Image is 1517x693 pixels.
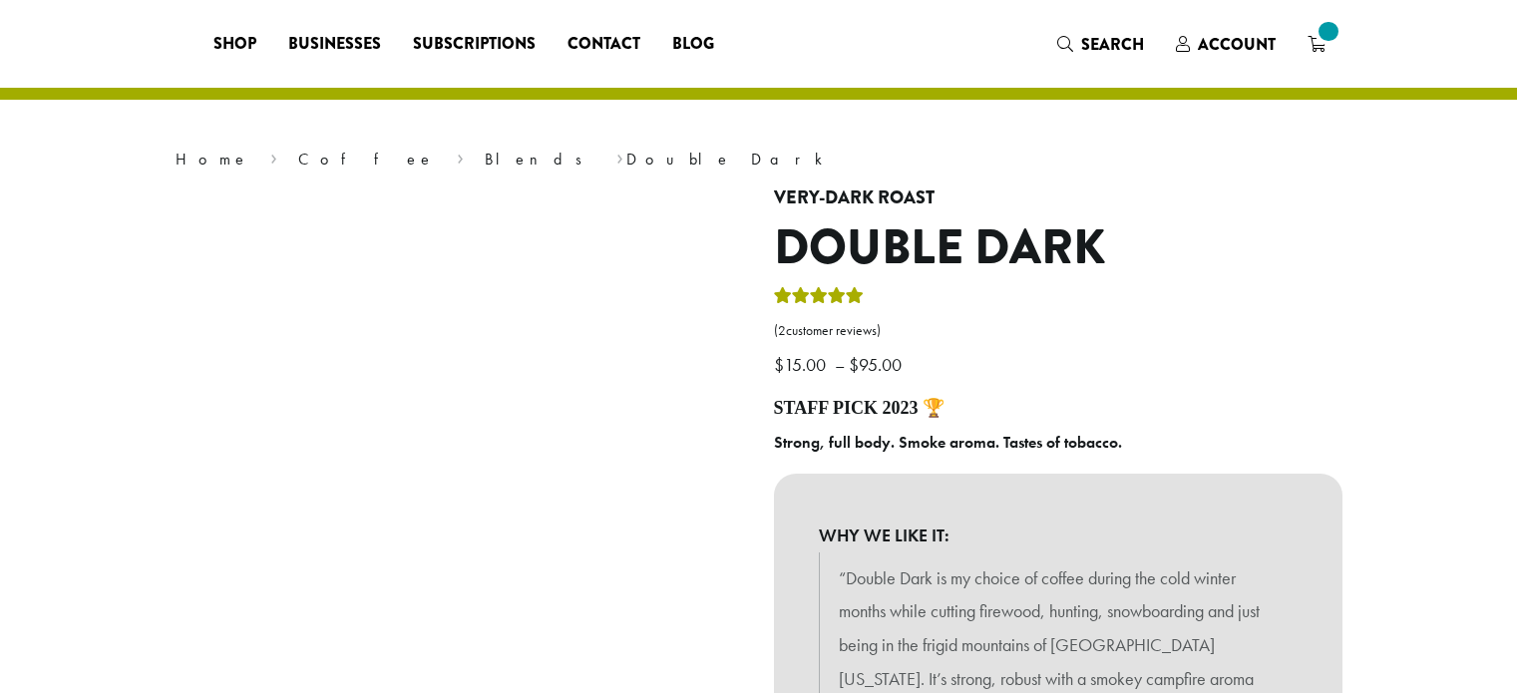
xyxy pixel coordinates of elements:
[1160,28,1292,61] a: Account
[197,28,272,60] a: Shop
[774,284,864,314] div: Rated 4.50 out of 5
[774,219,1342,277] h1: Double Dark
[774,398,1342,420] h4: STAFF PICK 2023 🏆
[1081,33,1144,56] span: Search
[1198,33,1276,56] span: Account
[774,432,1122,453] b: Strong, full body. Smoke aroma. Tastes of tobacco.
[774,353,831,376] bdi: 15.00
[270,141,277,172] span: ›
[457,141,464,172] span: ›
[272,28,397,60] a: Businesses
[413,32,536,57] span: Subscriptions
[849,353,859,376] span: $
[298,149,435,170] a: Coffee
[774,353,784,376] span: $
[485,149,595,170] a: Blends
[774,187,1342,209] h4: Very-Dark Roast
[778,322,786,339] span: 2
[176,149,249,170] a: Home
[288,32,381,57] span: Businesses
[656,28,730,60] a: Blog
[552,28,656,60] a: Contact
[213,32,256,57] span: Shop
[397,28,552,60] a: Subscriptions
[616,141,623,172] span: ›
[835,353,845,376] span: –
[176,148,1342,172] nav: Breadcrumb
[849,353,907,376] bdi: 95.00
[774,321,1342,341] a: (2customer reviews)
[568,32,640,57] span: Contact
[1041,28,1160,61] a: Search
[672,32,714,57] span: Blog
[819,519,1298,552] b: WHY WE LIKE IT:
